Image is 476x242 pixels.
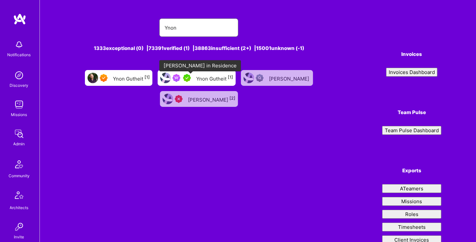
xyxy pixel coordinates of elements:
div: Discovery [10,82,29,89]
img: admin teamwork [13,127,26,140]
button: Roles [382,210,441,219]
div: Notifications [8,51,31,58]
a: User AvatarUnqualified[PERSON_NAME][2] [157,88,241,109]
a: User AvatarNot Scrubbed[PERSON_NAME] [238,67,316,88]
button: Invoices Dashboard [386,68,437,77]
img: Architects [11,188,27,204]
img: User Avatar [88,73,98,83]
img: Community [11,157,27,172]
img: Been on Mission [172,74,180,82]
img: Unqualified [175,95,183,103]
div: 1333 exceptional (0) | 73391 verified (1) | 38863 insufficient (2+) | 15001 unknown (-1) [74,45,324,52]
img: bell [13,38,26,51]
a: User AvatarExceptional A.TeamerYnon Gutheit[1] [82,67,155,88]
img: discovery [13,69,26,82]
img: User Avatar [163,94,173,104]
div: Ynon Gutheit [196,74,233,82]
img: logo [13,13,26,25]
img: Exceptional A.Teamer [100,74,108,82]
h4: Team Pulse [382,109,441,115]
img: User Avatar [244,73,254,83]
button: ATeamers [382,184,441,193]
div: Missions [11,111,27,118]
button: Timesheets [382,223,441,231]
sup: [1] [228,75,233,80]
div: Community [9,172,30,179]
img: Invite [13,220,26,233]
button: Team Pulse Dashboard [382,126,441,135]
h4: Exports [382,168,441,174]
img: teamwork [13,98,26,111]
input: Search for an A-Teamer [165,19,233,36]
div: Ynon Gutheit [113,74,150,82]
img: User Avatar [160,73,171,83]
div: Architects [10,204,29,211]
a: User AvatarBeen on MissionA.Teamer in ResidenceYnon Gutheit[1] [155,67,238,88]
sup: [2] [229,96,235,101]
sup: [1] [145,75,150,80]
a: Invoices Dashboard [382,68,441,77]
button: Missions [382,197,441,206]
div: Invite [14,233,24,240]
img: Not Scrubbed [256,74,264,82]
div: [PERSON_NAME] [188,95,235,103]
div: Admin [13,140,25,147]
h4: Invoices [382,51,441,57]
img: A.Teamer in Residence [183,74,191,82]
div: [PERSON_NAME] [269,74,310,82]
